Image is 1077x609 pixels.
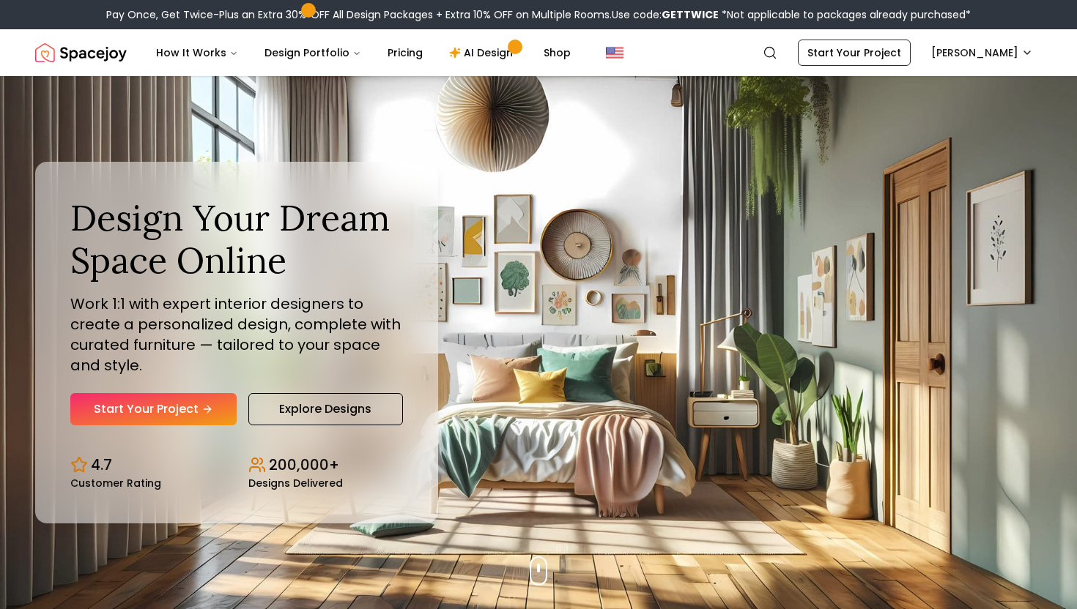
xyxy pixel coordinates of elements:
nav: Global [35,29,1042,76]
small: Customer Rating [70,478,161,488]
img: Spacejoy Logo [35,38,127,67]
button: [PERSON_NAME] [922,40,1042,66]
p: 200,000+ [269,455,339,475]
div: Design stats [70,443,403,488]
img: United States [606,44,623,61]
a: Pricing [376,38,434,67]
a: Start Your Project [70,393,237,425]
span: Use code: [612,7,719,22]
h1: Design Your Dream Space Online [70,197,403,281]
small: Designs Delivered [248,478,343,488]
button: How It Works [144,38,250,67]
div: Pay Once, Get Twice-Plus an Extra 30% OFF All Design Packages + Extra 10% OFF on Multiple Rooms. [106,7,971,22]
span: *Not applicable to packages already purchased* [719,7,971,22]
a: Shop [532,38,582,67]
a: AI Design [437,38,529,67]
nav: Main [144,38,582,67]
b: GETTWICE [662,7,719,22]
button: Design Portfolio [253,38,373,67]
a: Start Your Project [798,40,911,66]
p: 4.7 [91,455,112,475]
a: Explore Designs [248,393,403,425]
a: Spacejoy [35,38,127,67]
p: Work 1:1 with expert interior designers to create a personalized design, complete with curated fu... [70,294,403,376]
